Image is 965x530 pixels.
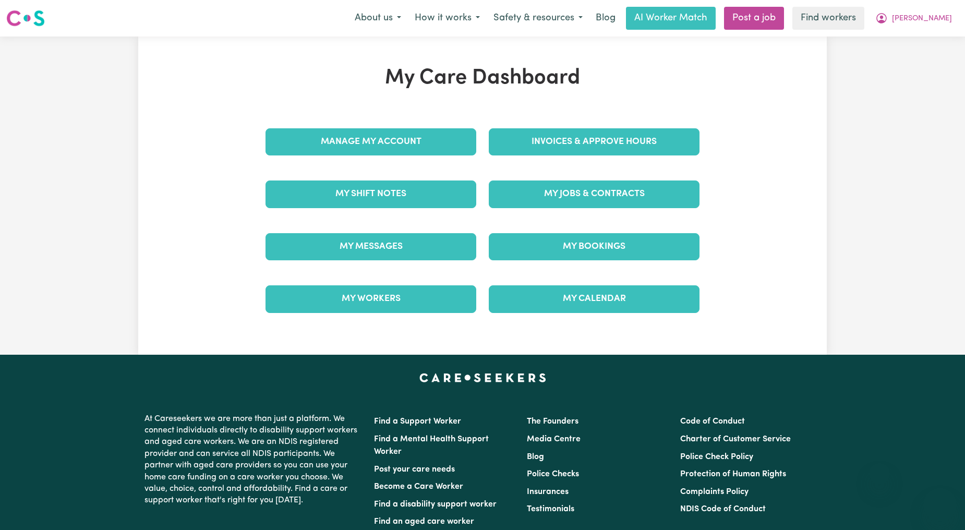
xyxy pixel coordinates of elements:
span: [PERSON_NAME] [892,13,952,25]
button: My Account [868,7,959,29]
a: Post your care needs [374,465,455,474]
a: My Calendar [489,285,699,312]
a: Find a Mental Health Support Worker [374,435,489,456]
button: How it works [408,7,487,29]
a: Charter of Customer Service [680,435,791,443]
a: Media Centre [527,435,581,443]
a: My Shift Notes [266,180,476,208]
a: My Jobs & Contracts [489,180,699,208]
h1: My Care Dashboard [259,66,706,91]
a: Find a Support Worker [374,417,461,426]
a: Police Checks [527,470,579,478]
a: Protection of Human Rights [680,470,786,478]
a: AI Worker Match [626,7,716,30]
button: Safety & resources [487,7,589,29]
a: Manage My Account [266,128,476,155]
iframe: Close message [869,463,890,484]
a: Code of Conduct [680,417,745,426]
p: At Careseekers we are more than just a platform. We connect individuals directly to disability su... [144,409,361,511]
a: Find workers [792,7,864,30]
a: Testimonials [527,505,574,513]
a: Careseekers logo [6,6,45,30]
iframe: Button to launch messaging window [923,488,957,522]
a: Careseekers home page [419,374,546,382]
a: Blog [527,453,544,461]
a: Police Check Policy [680,453,753,461]
a: Find a disability support worker [374,500,497,509]
a: Complaints Policy [680,488,749,496]
a: My Bookings [489,233,699,260]
a: The Founders [527,417,578,426]
a: Become a Care Worker [374,483,463,491]
button: About us [348,7,408,29]
a: Blog [589,7,622,30]
a: NDIS Code of Conduct [680,505,766,513]
a: My Messages [266,233,476,260]
a: My Workers [266,285,476,312]
img: Careseekers logo [6,9,45,28]
a: Post a job [724,7,784,30]
a: Find an aged care worker [374,517,474,526]
a: Invoices & Approve Hours [489,128,699,155]
a: Insurances [527,488,569,496]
